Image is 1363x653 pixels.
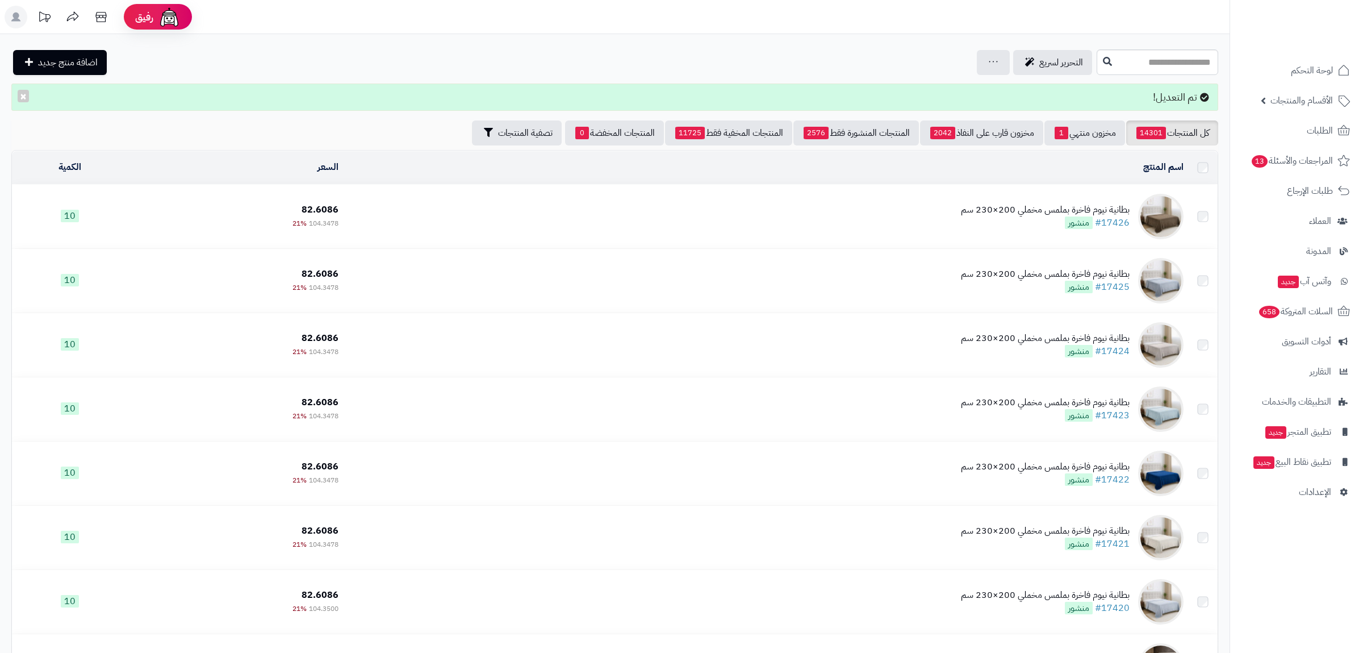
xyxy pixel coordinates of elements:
span: 14301 [1136,127,1166,139]
span: 82.6086 [302,267,338,281]
span: تطبيق نقاط البيع [1252,454,1331,470]
a: لوحة التحكم [1237,57,1356,84]
a: المراجعات والأسئلة13 [1237,147,1356,174]
span: 82.6086 [302,396,338,409]
span: 21% [292,282,307,293]
span: 21% [292,347,307,357]
a: #17426 [1095,216,1130,230]
img: ai-face.png [158,6,181,28]
span: 2042 [930,127,955,139]
span: 104.3478 [309,347,338,357]
span: 10 [61,531,79,543]
div: تم التعديل! [11,84,1218,111]
a: وآتس آبجديد [1237,268,1356,295]
a: الكمية [58,160,81,174]
a: تطبيق المتجرجديد [1237,418,1356,446]
a: السعر [317,160,338,174]
span: تطبيق المتجر [1264,424,1331,440]
span: منشور [1065,345,1093,357]
img: logo-2.png [1286,28,1352,52]
img: بطانية نيوم فاخرة بملمس مخملي 200×230 سم [1138,258,1184,303]
span: العملاء [1309,213,1331,229]
span: جديد [1253,456,1274,469]
span: اضافة منتج جديد [38,56,98,69]
span: 21% [292,411,307,421]
a: المدونة [1237,238,1356,265]
span: وآتس آب [1277,273,1331,289]
a: مخزون منتهي1 [1044,120,1125,145]
span: 104.3500 [309,604,338,614]
a: #17421 [1095,537,1130,551]
span: منشور [1065,538,1093,550]
a: #17425 [1095,280,1130,294]
div: بطانية نيوم فاخرة بملمس مخملي 200×230 سم [961,525,1130,538]
span: جديد [1278,276,1299,288]
a: التحرير لسريع [1013,50,1092,75]
div: بطانية نيوم فاخرة بملمس مخملي 200×230 سم [961,589,1130,602]
div: بطانية نيوم فاخرة بملمس مخملي 200×230 سم [961,203,1130,217]
span: المراجعات والأسئلة [1251,153,1333,169]
div: بطانية نيوم فاخرة بملمس مخملي 200×230 سم [961,268,1130,281]
div: بطانية نيوم فاخرة بملمس مخملي 200×230 سم [961,460,1130,473]
span: منشور [1065,217,1093,229]
img: بطانية نيوم فاخرة بملمس مخملي 200×230 سم [1138,515,1184,560]
span: 82.6086 [302,203,338,217]
span: لوحة التحكم [1291,63,1333,78]
img: بطانية نيوم فاخرة بملمس مخملي 200×230 سم [1138,579,1184,625]
span: 2576 [804,127,829,139]
a: الإعدادات [1237,479,1356,506]
span: 104.3478 [309,539,338,550]
img: بطانية نيوم فاخرة بملمس مخملي 200×230 سم [1138,194,1184,239]
span: المدونة [1306,243,1331,259]
a: تحديثات المنصة [30,6,58,31]
span: 82.6086 [302,524,338,538]
a: السلات المتروكة658 [1237,298,1356,325]
span: 10 [61,274,79,286]
span: 21% [292,539,307,550]
a: المنتجات المنشورة فقط2576 [793,120,919,145]
span: 21% [292,604,307,614]
span: طلبات الإرجاع [1287,183,1333,199]
span: أدوات التسويق [1282,334,1331,350]
div: بطانية نيوم فاخرة بملمس مخملي 200×230 سم [961,396,1130,409]
img: بطانية نيوم فاخرة بملمس مخملي 200×230 سم [1138,451,1184,496]
a: مخزون قارب على النفاذ2042 [920,120,1043,145]
span: 10 [61,338,79,351]
span: التطبيقات والخدمات [1262,394,1331,410]
span: 1 [1055,127,1068,139]
span: 11725 [675,127,705,139]
a: #17420 [1095,601,1130,615]
a: تطبيق نقاط البيعجديد [1237,448,1356,476]
span: السلات المتروكة [1258,303,1333,319]
a: اسم المنتج [1143,160,1184,174]
span: الإعدادات [1299,484,1331,500]
span: 21% [292,218,307,228]
a: التطبيقات والخدمات [1237,388,1356,415]
span: منشور [1065,281,1093,293]
span: 21% [292,475,307,485]
span: 10 [61,467,79,479]
a: العملاء [1237,207,1356,235]
a: المنتجات المخفضة0 [565,120,664,145]
span: التحرير لسريع [1039,56,1083,69]
button: تصفية المنتجات [472,120,562,145]
a: اضافة منتج جديد [13,50,107,75]
span: الطلبات [1307,123,1333,139]
a: #17423 [1095,409,1130,422]
span: تصفية المنتجات [498,126,553,140]
div: بطانية نيوم فاخرة بملمس مخملي 200×230 سم [961,332,1130,345]
img: بطانية نيوم فاخرة بملمس مخملي 200×230 سم [1138,386,1184,432]
span: الأقسام والمنتجات [1270,93,1333,109]
a: طلبات الإرجاع [1237,177,1356,205]
span: منشور [1065,602,1093,614]
span: 10 [61,595,79,608]
span: 104.3478 [309,218,338,228]
img: بطانية نيوم فاخرة بملمس مخملي 200×230 سم [1138,322,1184,368]
a: المنتجات المخفية فقط11725 [665,120,792,145]
a: #17422 [1095,473,1130,486]
span: 104.3478 [309,475,338,485]
a: الطلبات [1237,117,1356,144]
a: التقارير [1237,358,1356,385]
span: 104.3478 [309,282,338,293]
span: 82.6086 [302,460,338,473]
